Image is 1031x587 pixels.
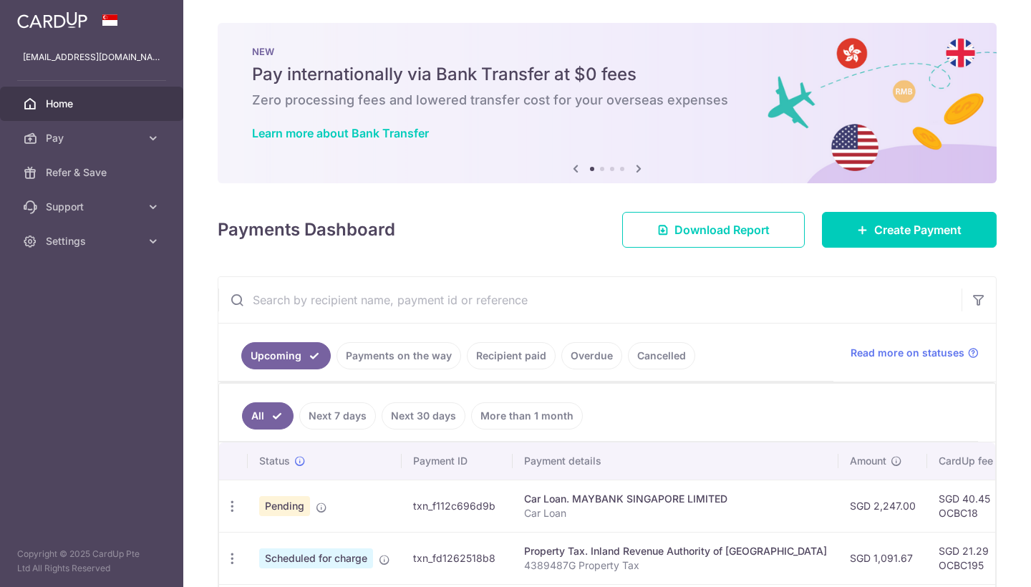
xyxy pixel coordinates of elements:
span: Create Payment [874,221,962,238]
td: SGD 40.45 OCBC18 [927,480,1020,532]
span: CardUp fee [939,454,993,468]
a: Overdue [561,342,622,369]
a: Recipient paid [467,342,556,369]
span: Settings [46,234,140,248]
a: Create Payment [822,212,997,248]
span: Read more on statuses [851,346,964,360]
a: Read more on statuses [851,346,979,360]
td: txn_f112c696d9b [402,480,513,532]
td: txn_fd1262518b8 [402,532,513,584]
h6: Zero processing fees and lowered transfer cost for your overseas expenses [252,92,962,109]
input: Search by recipient name, payment id or reference [218,277,962,323]
div: Property Tax. Inland Revenue Authority of [GEOGRAPHIC_DATA] [524,544,827,558]
h5: Pay internationally via Bank Transfer at $0 fees [252,63,962,86]
a: Next 7 days [299,402,376,430]
td: SGD 1,091.67 [838,532,927,584]
span: Amount [850,454,886,468]
img: Bank transfer banner [218,23,997,183]
a: All [242,402,294,430]
div: Car Loan. MAYBANK SINGAPORE LIMITED [524,492,827,506]
span: Home [46,97,140,111]
span: Pending [259,496,310,516]
span: Status [259,454,290,468]
a: Upcoming [241,342,331,369]
th: Payment ID [402,442,513,480]
h4: Payments Dashboard [218,217,395,243]
span: Download Report [674,221,770,238]
span: Pay [46,131,140,145]
span: Support [46,200,140,214]
img: CardUp [17,11,87,29]
th: Payment details [513,442,838,480]
a: More than 1 month [471,402,583,430]
a: Payments on the way [337,342,461,369]
p: Car Loan [524,506,827,520]
a: Download Report [622,212,805,248]
p: [EMAIL_ADDRESS][DOMAIN_NAME] [23,50,160,64]
a: Cancelled [628,342,695,369]
span: Scheduled for charge [259,548,373,568]
span: Refer & Save [46,165,140,180]
td: SGD 21.29 OCBC195 [927,532,1020,584]
p: 4389487G Property Tax [524,558,827,573]
td: SGD 2,247.00 [838,480,927,532]
a: Next 30 days [382,402,465,430]
a: Learn more about Bank Transfer [252,126,429,140]
p: NEW [252,46,962,57]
